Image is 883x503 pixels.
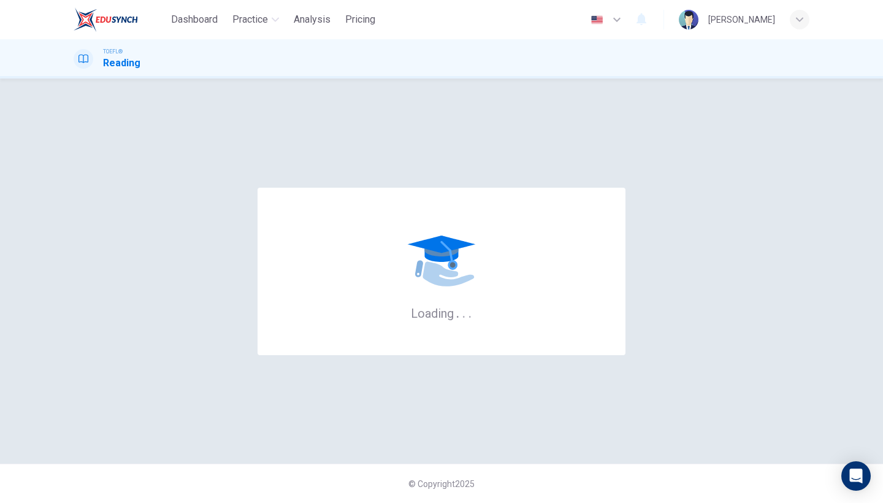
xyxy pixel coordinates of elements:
h6: . [462,302,466,322]
h6: . [468,302,472,322]
div: [PERSON_NAME] [708,12,775,27]
a: EduSynch logo [74,7,166,32]
img: Profile picture [679,10,698,29]
img: EduSynch logo [74,7,138,32]
span: Practice [232,12,268,27]
div: Open Intercom Messenger [841,461,871,491]
button: Dashboard [166,9,223,31]
span: Pricing [345,12,375,27]
button: Practice [227,9,284,31]
span: © Copyright 2025 [408,479,475,489]
span: TOEFL® [103,47,123,56]
h6: . [456,302,460,322]
span: Dashboard [171,12,218,27]
img: en [589,15,605,25]
h6: Loading [411,305,472,321]
span: Analysis [294,12,331,27]
button: Analysis [289,9,335,31]
button: Pricing [340,9,380,31]
h1: Reading [103,56,140,71]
